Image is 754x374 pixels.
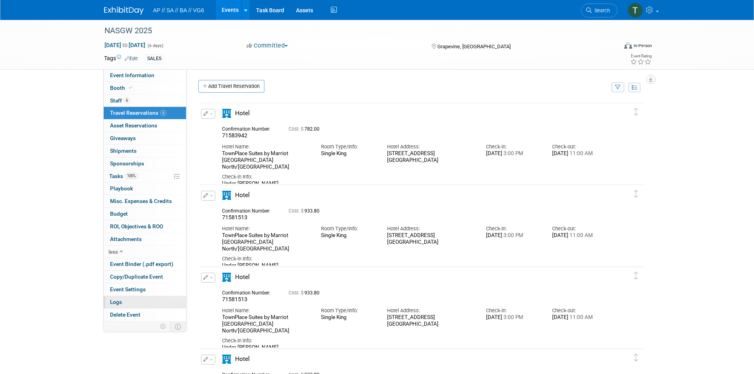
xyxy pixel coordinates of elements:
[222,191,231,200] i: Hotel
[222,214,247,220] span: 71581513
[235,192,250,199] span: Hotel
[568,150,593,156] span: 11:00 AM
[235,110,250,117] span: Hotel
[170,321,186,332] td: Toggle Event Tabs
[104,107,186,119] a: Travel Reservations6
[235,273,250,281] span: Hotel
[124,97,130,103] span: 6
[104,170,186,182] a: Tasks100%
[634,190,638,198] i: Click and drag to move item
[108,249,118,255] span: less
[110,185,133,192] span: Playbook
[568,232,593,238] span: 11:00 AM
[110,72,154,78] span: Event Information
[289,126,304,132] span: Cost: $
[235,355,250,363] span: Hotel
[552,225,606,232] div: Check-out:
[592,8,610,13] span: Search
[110,211,128,217] span: Budget
[552,314,606,321] div: [DATE]
[125,56,138,61] a: Edit
[222,288,277,296] div: Confirmation Number:
[502,232,523,238] span: 3:00 PM
[160,110,166,116] span: 6
[222,232,309,252] div: TownPlace Suites by Marriot [GEOGRAPHIC_DATA] North/[GEOGRAPHIC_DATA]
[222,143,309,150] div: Hotel Name:
[104,182,186,195] a: Playbook
[222,273,231,282] i: Hotel
[552,150,606,157] div: [DATE]
[568,314,593,320] span: 11:00 AM
[104,271,186,283] a: Copy/Duplicate Event
[628,3,643,18] img: Tina McGinty
[222,262,607,269] div: Under [PERSON_NAME]
[222,344,607,351] div: Under [PERSON_NAME]
[110,198,172,204] span: Misc. Expenses & Credits
[156,321,170,332] td: Personalize Event Tab Strip
[104,145,186,157] a: Shipments
[222,255,607,262] div: Check-in Info:
[387,150,474,164] div: [STREET_ADDRESS] [GEOGRAPHIC_DATA]
[104,132,186,144] a: Giveaways
[222,307,309,314] div: Hotel Name:
[289,208,304,214] span: Cost: $
[289,126,323,132] span: 782.00
[121,42,129,48] span: to
[387,232,474,246] div: [STREET_ADDRESS] [GEOGRAPHIC_DATA]
[222,206,277,214] div: Confirmation Number:
[502,314,523,320] span: 3:00 PM
[104,233,186,245] a: Attachments
[104,246,186,258] a: less
[321,225,375,232] div: Room Type/Info:
[104,42,146,49] span: [DATE] [DATE]
[198,80,264,93] a: Add Travel Reservation
[289,290,323,296] span: 933.80
[104,208,186,220] a: Budget
[486,150,540,157] div: [DATE]
[486,307,540,314] div: Check-in:
[129,85,133,90] i: Booth reservation complete
[104,220,186,233] a: ROI, Objectives & ROO
[633,43,652,49] div: In-Person
[222,355,231,364] i: Hotel
[624,42,632,49] img: Format-Inperson.png
[110,122,157,129] span: Asset Reservations
[110,85,134,91] span: Booth
[110,135,136,141] span: Giveaways
[110,148,137,154] span: Shipments
[104,158,186,170] a: Sponsorships
[110,236,142,242] span: Attachments
[321,314,375,321] div: Single King
[571,41,652,53] div: Event Format
[387,314,474,328] div: [STREET_ADDRESS] [GEOGRAPHIC_DATA]
[222,150,309,170] div: TownPlace Suites by Marriot [GEOGRAPHIC_DATA] North/[GEOGRAPHIC_DATA]
[387,143,474,150] div: Hotel Address:
[222,173,607,180] div: Check-in Info:
[104,120,186,132] a: Asset Reservations
[634,272,638,280] i: Click and drag to move item
[486,314,540,321] div: [DATE]
[289,208,323,214] span: 933.80
[222,109,231,118] i: Hotel
[634,108,638,116] i: Click and drag to move item
[552,143,606,150] div: Check-out:
[289,290,304,296] span: Cost: $
[104,7,144,15] img: ExhibitDay
[110,160,144,167] span: Sponsorships
[153,7,204,13] span: AP // SA // BA // VG6
[222,225,309,232] div: Hotel Name:
[387,307,474,314] div: Hotel Address:
[615,85,621,90] i: Filter by Traveler
[110,110,166,116] span: Travel Reservations
[104,82,186,94] a: Booth
[104,283,186,296] a: Event Settings
[630,54,651,58] div: Event Rating
[104,309,186,321] a: Delete Event
[102,24,606,38] div: NASGW 2025
[110,299,122,305] span: Logs
[110,311,141,318] span: Delete Event
[321,143,375,150] div: Room Type/Info:
[222,337,607,344] div: Check-in Info:
[104,54,138,63] td: Tags
[437,44,511,49] span: Grapevine, [GEOGRAPHIC_DATA]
